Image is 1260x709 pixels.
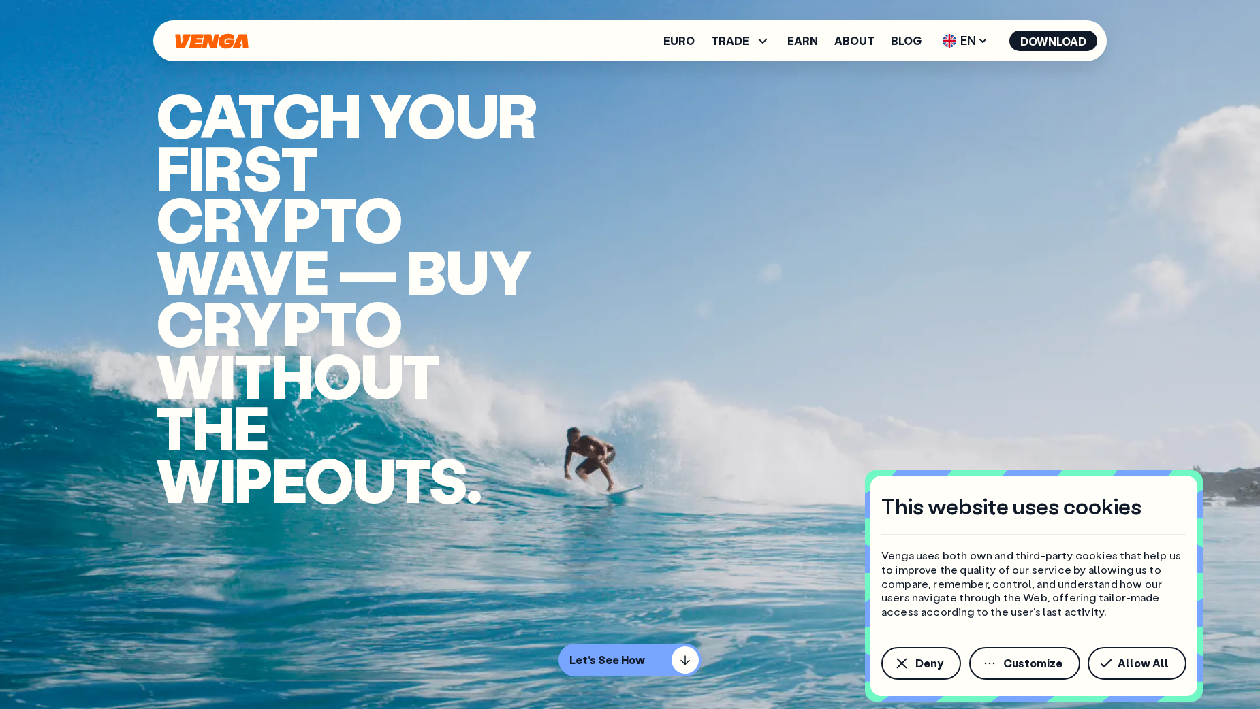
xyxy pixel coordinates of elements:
span: Deny [915,658,943,669]
button: Download [1009,31,1097,51]
button: Customize [969,647,1080,680]
span: TRADE [711,33,771,49]
button: Deny [881,647,961,680]
a: Earn [787,35,818,46]
button: Let's See How [558,644,702,676]
svg: Home [174,33,250,49]
span: TRADE [711,35,749,46]
a: Blog [891,35,922,46]
span: Customize [1003,658,1062,669]
p: Venga uses both own and third-party cookies that help us to improve the quality of our service by... [881,548,1186,619]
p: Let's See How [569,653,645,667]
a: About [834,35,875,46]
img: flag-uk [943,34,956,48]
button: Allow All [1088,647,1186,680]
span: EN [938,30,993,52]
h1: Catch your first crypto wave — buy crypto without the wipeouts. [156,88,550,505]
a: Euro [663,35,695,46]
span: Allow All [1118,658,1169,669]
h4: This website uses cookies [881,492,1141,521]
